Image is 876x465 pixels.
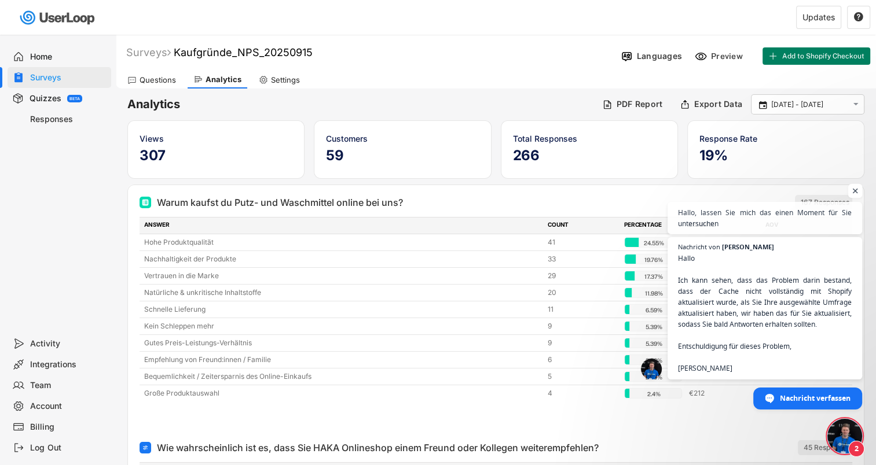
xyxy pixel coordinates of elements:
div: Vertrauen in die Marke [144,271,541,281]
div: 5.39% [627,338,680,349]
div: 24.55% [627,238,680,248]
button: Add to Shopify Checkout [763,47,870,65]
div: Hohe Produktqualität [144,237,541,248]
div: 6.59% [627,305,680,315]
div: Billing [30,422,107,433]
h5: 19% [699,147,852,164]
div: COUNT [548,220,617,231]
button:  [851,99,861,109]
span: Hallo Ich kann sehen, dass das Problem darin bestand, dass der Cache nicht vollständig mit Shopif... [678,253,852,374]
div: PDF Report [617,99,663,109]
div: BETA [69,97,80,101]
span: Nachricht von [678,243,720,250]
div: Updates [802,13,835,21]
div: Surveys [126,46,171,59]
div: Kein Schleppen mehr [144,321,541,331]
div: Preview [711,51,746,61]
div: 17.37% [627,271,680,282]
button:  [757,99,768,110]
div: 9 [548,321,617,331]
div: Bequemlichkeit / Zeitersparnis des Online-Einkaufs [144,371,541,382]
div: Settings [271,75,300,85]
div: Chat öffnen [827,419,862,453]
img: Multi Select [142,199,149,206]
div: Responses [30,114,107,125]
div: 45 Responses [804,443,849,452]
span: Hallo, lassen Sie mich das einen Moment für Sie untersuchen [678,207,852,229]
div: Total Responses [513,132,666,145]
div: Response Rate [699,132,852,145]
div: Home [30,51,107,62]
div: 2.4% [627,389,680,399]
div: 167 Responses [801,198,849,207]
div: 11.98% [627,288,680,298]
div: Customers [326,132,479,145]
div: Analytics [206,75,241,84]
div: 6 [548,355,617,365]
button:  [853,12,864,23]
div: 20 [548,287,617,298]
div: 9 [548,338,617,348]
div: Questions [140,75,176,85]
div: Schnelle Lieferung [144,304,541,315]
span: [PERSON_NAME] [722,243,774,250]
font: Kaufgründe_NPS_20250915 [174,46,313,58]
div: 3.59% [627,355,680,366]
div: Activity [30,338,107,349]
div: 5.39% [627,322,680,332]
img: userloop-logo-01.svg [17,6,99,29]
div: Export Data [694,99,742,109]
div: Account [30,401,107,412]
div: Quizzes [30,93,61,104]
span: Add to Shopify Checkout [782,53,864,60]
h5: 59 [326,147,479,164]
div: Wie wahrscheinlich ist es, dass Sie HAKA Onlineshop einem Freund oder Kollegen weiterempfehlen? [157,441,599,455]
div: Gutes Preis-Leistungs-Verhältnis [144,338,541,348]
text:  [854,12,863,22]
div: 2.99% [627,372,680,382]
div: 29 [548,271,617,281]
div: Natürliche & unkritische Inhaltstoffe [144,287,541,298]
h5: 307 [140,147,292,164]
div: Languages [637,51,682,61]
input: Select Date Range [771,99,848,110]
div: Log Out [30,442,107,453]
div: Surveys [30,72,107,83]
img: Language%20Icon.svg [621,50,633,62]
span: 2 [848,441,864,457]
h6: Analytics [127,97,593,112]
text:  [759,99,767,109]
h5: 266 [513,147,666,164]
text:  [853,99,859,109]
div: 19.76% [627,254,680,265]
div: 5 [548,371,617,382]
div: Team [30,380,107,391]
div: 4 [548,388,617,398]
div: Empfehlung von Freund:innen / Familie [144,355,541,365]
span: Nachricht verfassen [780,388,851,408]
div: 11 [548,304,617,315]
div: Nachhaltigkeit der Produkte [144,254,541,264]
div: Integrations [30,359,107,370]
div: 41 [548,237,617,248]
img: Number Score [142,444,149,451]
div: Views [140,132,292,145]
div: 33 [548,254,617,264]
div: PERCENTAGE [624,220,682,231]
div: Große Produktauswahl [144,388,541,398]
div: Warum kaufst du Putz- und Waschmittel online bei uns? [157,195,403,209]
div: ANSWER [144,220,541,231]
